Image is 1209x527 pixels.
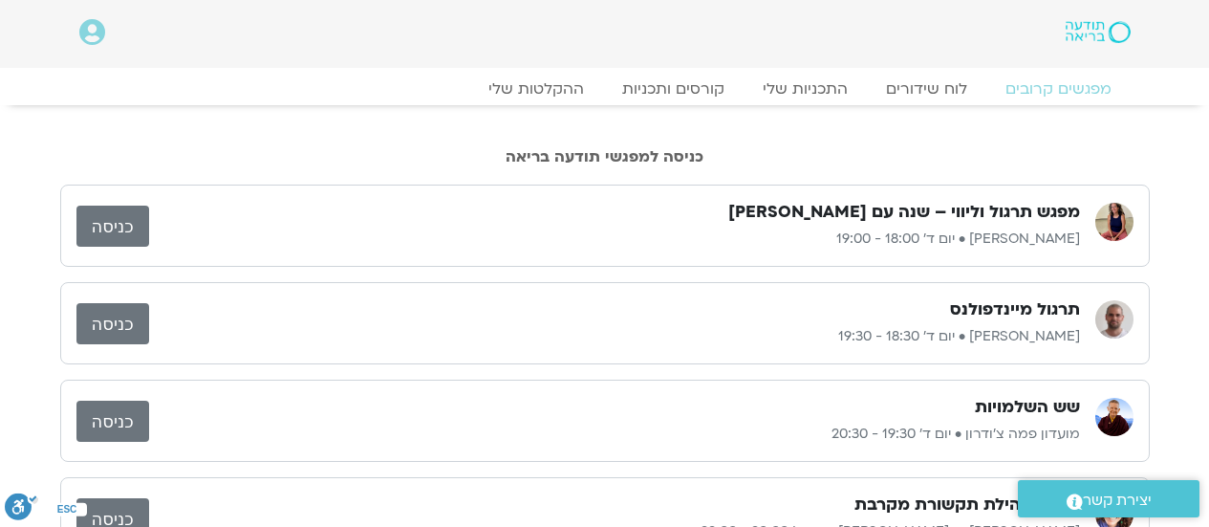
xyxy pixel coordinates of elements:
p: [PERSON_NAME] • יום ד׳ 18:30 - 19:30 [149,325,1080,348]
a: ההקלטות שלי [469,79,603,99]
p: מועדון פמה צ'ודרון • יום ד׳ 19:30 - 20:30 [149,423,1080,446]
h2: כניסה למפגשי תודעה בריאה [60,148,1150,165]
img: דקל קנטי [1095,300,1133,339]
a: התכניות שלי [744,79,867,99]
img: מליסה בר-אילן [1095,203,1133,241]
nav: Menu [79,79,1131,99]
a: מפגשים קרובים [986,79,1131,99]
a: כניסה [76,206,149,247]
a: יצירת קשר [1018,480,1199,517]
a: לוח שידורים [867,79,986,99]
a: כניסה [76,303,149,344]
img: מועדון פמה צ'ודרון [1095,398,1133,436]
h3: מפגש תרגול וליווי – שנה עם [PERSON_NAME] [728,201,1080,224]
a: קורסים ותכניות [603,79,744,99]
h3: שש השלמויות [975,396,1080,419]
h3: מפגש קהילת תקשורת מקרבת [854,494,1080,516]
p: [PERSON_NAME] • יום ד׳ 18:00 - 19:00 [149,228,1080,251]
a: כניסה [76,401,149,442]
span: יצירת קשר [1083,488,1152,514]
h3: תרגול מיינדפולנס [950,298,1080,321]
